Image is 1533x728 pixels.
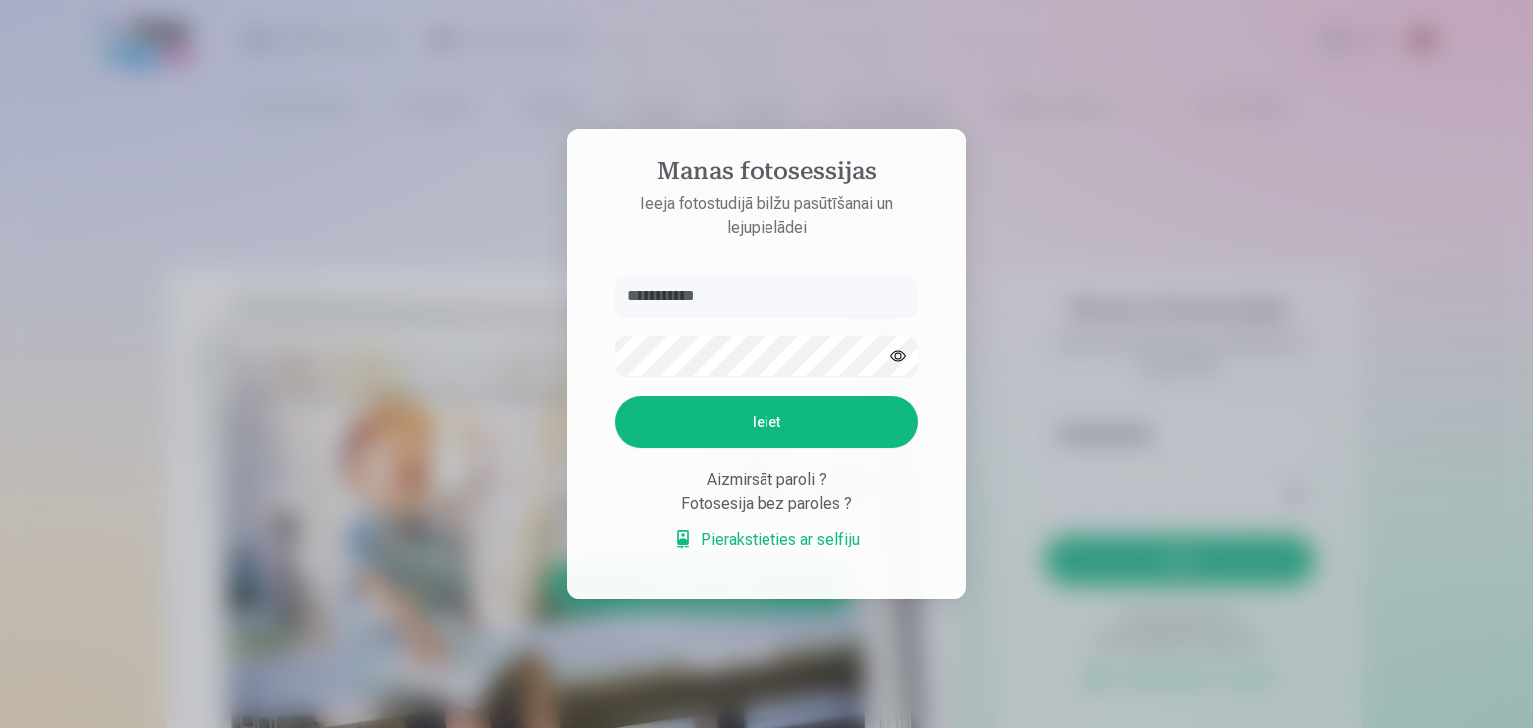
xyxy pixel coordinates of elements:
[595,157,938,192] h4: Manas fotosessijas
[615,492,918,516] div: Fotosesija bez paroles ?
[595,192,938,240] p: Ieeja fotostudijā bilžu pasūtīšanai un lejupielādei
[615,468,918,492] div: Aizmirsāt paroli ?
[615,396,918,448] button: Ieiet
[673,528,860,551] a: Pierakstieties ar selfiju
